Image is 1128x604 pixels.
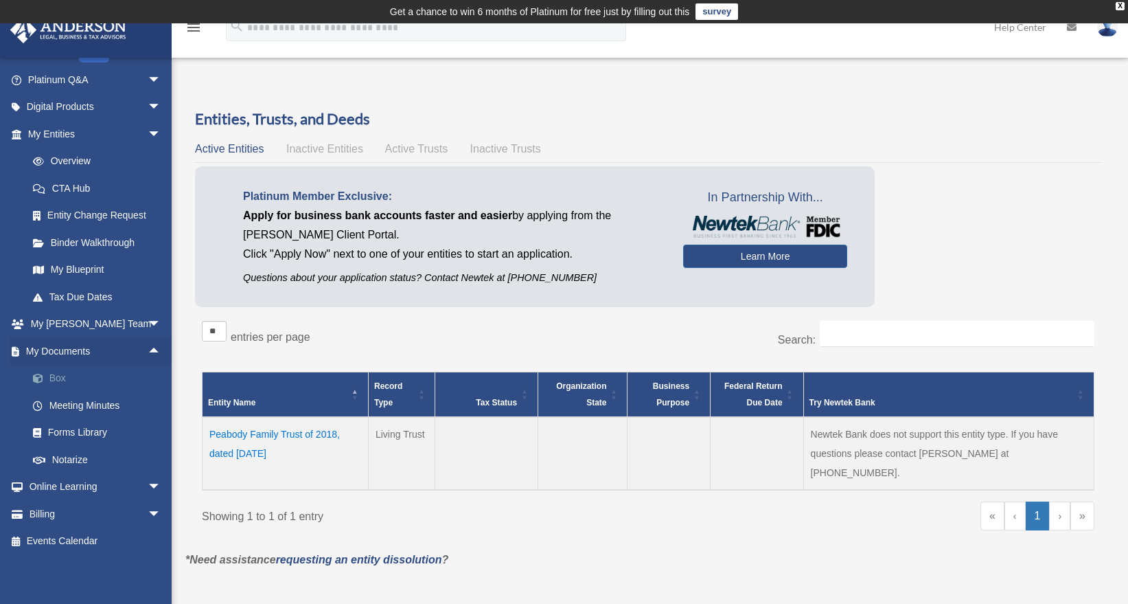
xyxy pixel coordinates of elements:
[276,554,442,566] a: requesting an entity dissolution
[368,372,435,417] th: Record Type: Activate to sort
[1097,17,1118,37] img: User Pic
[1116,2,1125,10] div: close
[208,398,255,407] span: Entity Name
[695,3,738,20] a: survey
[556,381,606,407] span: Organization State
[10,93,182,121] a: Digital Productsarrow_drop_down
[538,372,628,417] th: Organization State: Activate to sort
[724,381,783,407] span: Federal Return Due Date
[19,283,175,311] a: Tax Due Dates
[385,143,448,155] span: Active Trusts
[185,554,448,566] em: *Need assistance ?
[19,148,168,175] a: Overview
[185,19,202,36] i: menu
[10,528,182,555] a: Events Calendar
[6,16,130,43] img: Anderson Advisors Platinum Portal
[148,120,175,148] span: arrow_drop_down
[19,365,182,392] a: Box
[19,256,175,284] a: My Blueprint
[1026,502,1050,530] a: 1
[778,334,816,346] label: Search:
[185,24,202,36] a: menu
[19,229,175,256] a: Binder Walkthrough
[243,187,663,206] p: Platinum Member Exclusive:
[683,245,847,268] a: Learn More
[195,109,1101,130] h3: Entities, Trusts, and Deeds
[980,502,1004,530] a: First
[470,143,541,155] span: Inactive Trusts
[203,417,369,490] td: Peabody Family Trust of 2018, dated [DATE]
[286,143,363,155] span: Inactive Entities
[19,392,182,419] a: Meeting Minutes
[229,19,244,34] i: search
[10,337,182,365] a: My Documentsarrow_drop_up
[203,372,369,417] th: Entity Name: Activate to invert sorting
[1049,502,1070,530] a: Next
[231,331,310,343] label: entries per page
[243,210,512,221] span: Apply for business bank accounts faster and easier
[1070,502,1094,530] a: Last
[374,381,402,407] span: Record Type
[683,187,847,209] span: In Partnership With...
[148,66,175,94] span: arrow_drop_down
[243,269,663,287] p: Questions about your application status? Contact Newtek at [PHONE_NUMBER]
[148,93,175,122] span: arrow_drop_down
[148,337,175,366] span: arrow_drop_up
[19,202,175,230] a: Entity Change Request
[10,473,182,501] a: Online Learningarrow_drop_down
[19,175,175,202] a: CTA Hub
[476,398,517,407] span: Tax Status
[10,311,182,338] a: My [PERSON_NAME] Teamarrow_drop_down
[243,245,663,264] p: Click "Apply Now" next to one of your entities to start an application.
[690,216,840,238] img: NewtekBankLogoSM.png
[19,419,182,447] a: Forms Library
[195,143,264,155] span: Active Entities
[148,311,175,339] span: arrow_drop_down
[19,446,182,473] a: Notarize
[711,372,803,417] th: Federal Return Due Date: Activate to sort
[148,500,175,528] span: arrow_drop_down
[390,3,690,20] div: Get a chance to win 6 months of Platinum for free just by filling out this
[1004,502,1026,530] a: Previous
[435,372,538,417] th: Tax Status: Activate to sort
[148,473,175,502] span: arrow_drop_down
[809,394,1073,411] div: Try Newtek Bank
[653,381,689,407] span: Business Purpose
[368,417,435,490] td: Living Trust
[10,500,182,528] a: Billingarrow_drop_down
[10,66,182,93] a: Platinum Q&Aarrow_drop_down
[803,372,1094,417] th: Try Newtek Bank : Activate to sort
[628,372,711,417] th: Business Purpose: Activate to sort
[243,206,663,245] p: by applying from the [PERSON_NAME] Client Portal.
[803,417,1094,490] td: Newtek Bank does not support this entity type. If you have questions please contact [PERSON_NAME]...
[10,120,175,148] a: My Entitiesarrow_drop_down
[202,502,638,526] div: Showing 1 to 1 of 1 entry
